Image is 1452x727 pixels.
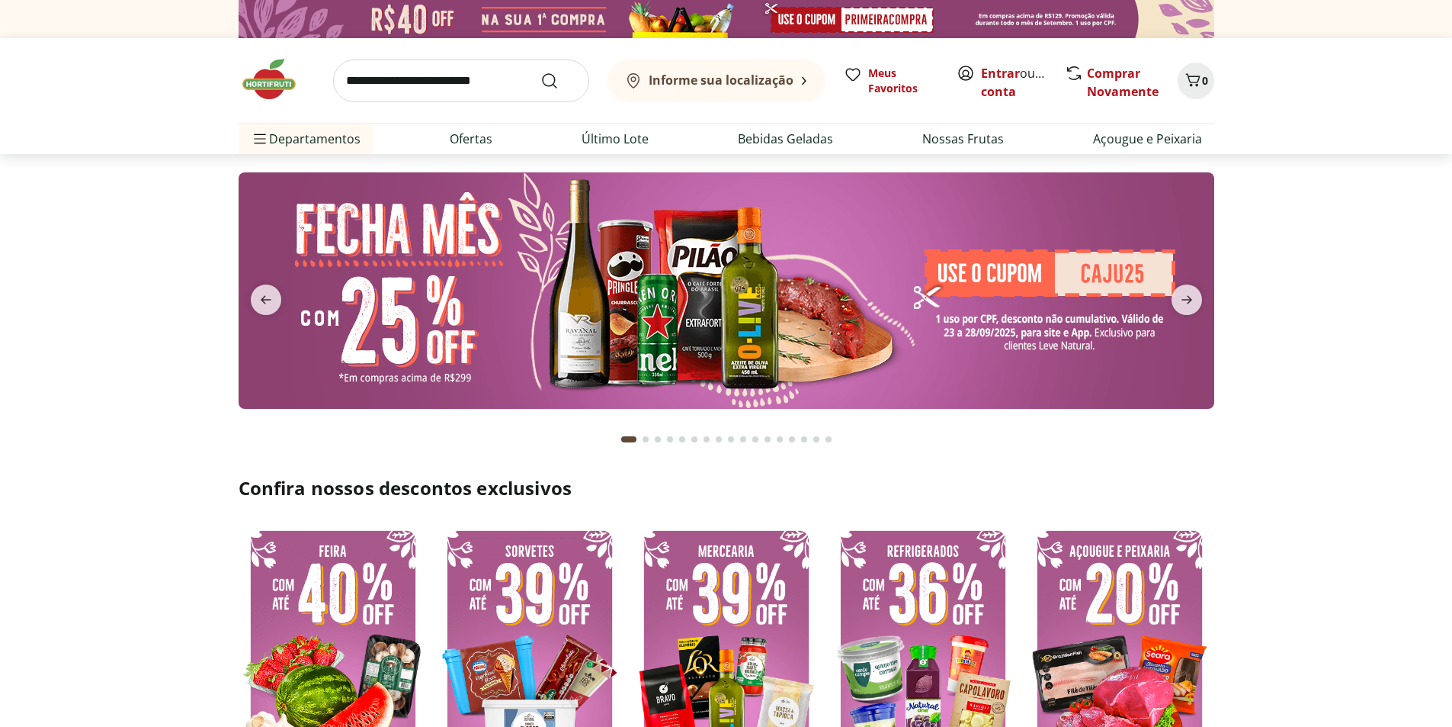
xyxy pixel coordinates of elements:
[786,421,798,458] button: Go to page 14 from fs-carousel
[981,65,1020,82] a: Entrar
[688,421,700,458] button: Go to page 6 from fs-carousel
[725,421,737,458] button: Go to page 9 from fs-carousel
[652,421,664,458] button: Go to page 3 from fs-carousel
[737,421,749,458] button: Go to page 10 from fs-carousel
[700,421,713,458] button: Go to page 7 from fs-carousel
[676,421,688,458] button: Go to page 5 from fs-carousel
[649,72,793,88] b: Informe sua localização
[713,421,725,458] button: Go to page 8 from fs-carousel
[981,64,1049,101] span: ou
[761,421,774,458] button: Go to page 12 from fs-carousel
[639,421,652,458] button: Go to page 2 from fs-carousel
[1159,285,1214,315] button: next
[922,130,1004,148] a: Nossas Frutas
[1178,63,1214,99] button: Carrinho
[450,130,492,148] a: Ofertas
[607,60,825,102] button: Informe sua localização
[618,421,639,458] button: Current page from fs-carousel
[1087,65,1159,100] a: Comprar Novamente
[868,66,938,96] span: Meus Favoritos
[738,130,833,148] a: Bebidas Geladas
[1202,73,1208,88] span: 0
[239,172,1214,409] img: banana
[239,476,1214,500] h2: Confira nossos descontos exclusivos
[251,121,361,157] span: Departamentos
[1093,130,1202,148] a: Açougue e Peixaria
[582,130,649,148] a: Último Lote
[251,121,269,157] button: Menu
[239,285,293,315] button: previous
[981,65,1065,100] a: Criar conta
[540,72,577,90] button: Submit Search
[774,421,786,458] button: Go to page 13 from fs-carousel
[239,56,315,102] img: Hortifruti
[822,421,835,458] button: Go to page 17 from fs-carousel
[810,421,822,458] button: Go to page 16 from fs-carousel
[798,421,810,458] button: Go to page 15 from fs-carousel
[844,66,938,96] a: Meus Favoritos
[664,421,676,458] button: Go to page 4 from fs-carousel
[749,421,761,458] button: Go to page 11 from fs-carousel
[333,60,589,102] input: search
